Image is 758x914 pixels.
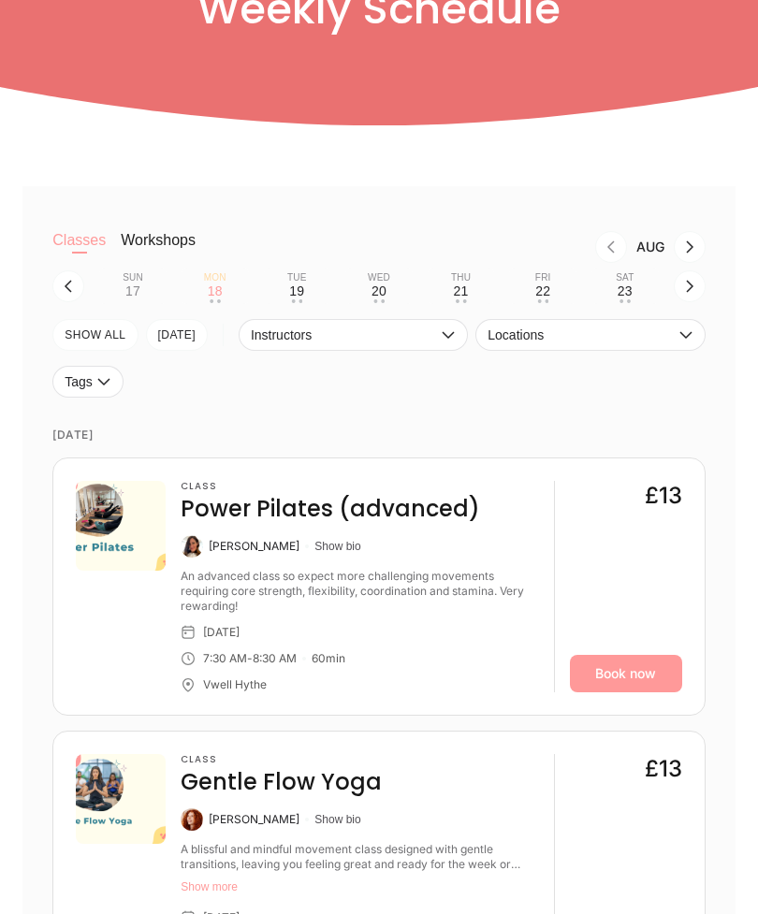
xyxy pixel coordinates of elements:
[289,284,304,299] div: 19
[312,652,345,667] div: 60 min
[181,755,382,766] h3: Class
[616,273,634,284] div: Sat
[76,482,166,572] img: de308265-3e9d-4747-ba2f-d825c0cdbde0.png
[181,880,538,895] button: Show more
[181,768,382,798] h4: Gentle Flow Yoga
[181,536,203,559] img: Kate Arnold
[204,273,226,284] div: Mon
[239,320,468,352] button: Instructors
[181,482,480,493] h3: Class
[287,273,307,284] div: Tue
[208,284,223,299] div: 18
[535,284,550,299] div: 22
[209,813,299,828] div: [PERSON_NAME]
[203,652,247,667] div: 7:30 AM
[627,240,674,255] div: Month Aug
[618,284,633,299] div: 23
[121,232,196,269] button: Workshops
[475,320,705,352] button: Locations
[454,284,469,299] div: 21
[488,328,674,343] span: Locations
[65,375,93,390] span: Tags
[314,540,360,555] button: Show bio
[372,284,386,299] div: 20
[226,232,706,264] nav: Month switch
[181,495,480,525] h4: Power Pilates (advanced)
[535,273,551,284] div: Fri
[209,540,299,555] div: [PERSON_NAME]
[537,300,548,304] div: • •
[210,300,221,304] div: • •
[251,328,437,343] span: Instructors
[247,652,253,667] div: -
[52,320,138,352] button: SHOW All
[674,232,706,264] button: Next month, Sep
[123,273,143,284] div: Sun
[291,300,302,304] div: • •
[253,652,297,667] div: 8:30 AM
[125,284,140,299] div: 17
[203,626,240,641] div: [DATE]
[52,367,124,399] button: Tags
[645,755,682,785] div: £13
[373,300,385,304] div: • •
[52,232,106,269] button: Classes
[52,413,705,458] time: [DATE]
[368,273,390,284] div: Wed
[645,482,682,512] div: £13
[570,656,682,693] a: Book now
[620,300,631,304] div: • •
[595,232,627,264] button: Previous month, Jul
[76,755,166,845] img: 61e4154f-1df3-4cf4-9c57-15847db83959.png
[314,813,360,828] button: Show bio
[181,843,538,873] div: A blissful and mindful movement class designed with gentle transitions, leaving you feeling great...
[181,570,538,615] div: An advanced class so expect more challenging movements requiring core strength, flexibility, coor...
[456,300,467,304] div: • •
[203,678,267,693] div: Vwell Hythe
[146,320,209,352] button: [DATE]
[451,273,471,284] div: Thu
[181,809,203,832] img: Caitlin McCarthy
